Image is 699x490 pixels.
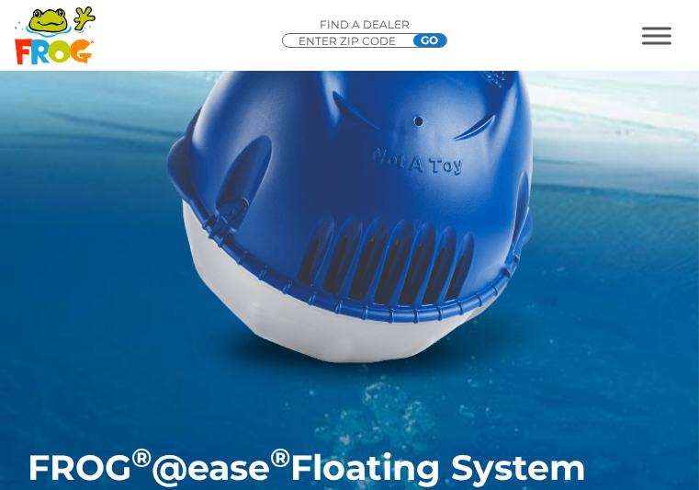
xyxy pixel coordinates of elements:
[642,27,671,44] button: MENU
[28,447,671,489] h1: FROG @ease Floating System
[131,441,152,473] sup: ®
[282,17,447,33] p: Find A Dealer
[297,34,407,49] input: Zip Code Form
[413,34,446,47] input: GO
[270,441,290,473] sup: ®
